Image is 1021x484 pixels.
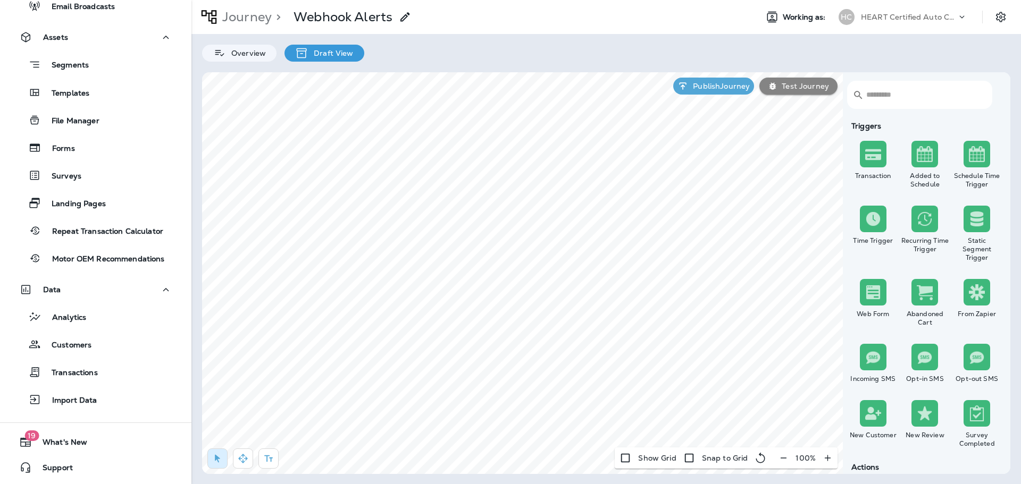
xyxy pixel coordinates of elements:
button: Customers [11,333,181,355]
button: Analytics [11,305,181,328]
button: Forms [11,137,181,159]
button: Support [11,457,181,478]
button: Import Data [11,388,181,411]
button: Assets [11,27,181,48]
button: Data [11,279,181,300]
p: Journey [218,9,272,25]
p: Email Broadcasts [41,2,115,12]
button: Motor OEM Recommendations [11,247,181,269]
div: Survey Completed [953,431,1001,448]
p: Surveys [41,172,81,182]
div: Recurring Time Trigger [901,236,949,253]
p: Test Journey [777,82,829,90]
div: Triggers [847,122,1003,130]
div: Incoming SMS [849,375,897,383]
p: Overview [226,49,266,57]
span: 19 [24,430,39,441]
span: Working as: [783,13,828,22]
p: Analytics [41,313,86,323]
div: Static Segment Trigger [953,236,1001,262]
button: Segments [11,53,181,76]
button: Transactions [11,361,181,383]
p: Customers [41,341,91,351]
p: Draft View [308,49,353,57]
p: Landing Pages [41,199,106,209]
p: Snap to Grid [702,454,748,462]
div: Web Form [849,310,897,318]
p: File Manager [41,116,99,126]
button: Landing Pages [11,192,181,214]
div: HC [839,9,855,25]
button: 19What's New [11,431,181,453]
p: Motor OEM Recommendations [41,254,165,265]
p: Assets [43,33,68,41]
button: Surveys [11,164,181,186]
button: PublishJourney [673,78,754,95]
p: Show Grid [638,454,676,462]
p: > [272,9,281,25]
p: Webhook Alerts [294,9,392,25]
p: 100 % [796,454,816,462]
div: Time Trigger [849,236,897,245]
p: Transactions [41,368,98,378]
div: Added to Schedule [901,172,949,189]
div: Opt-out SMS [953,375,1001,383]
div: New Customer [849,431,897,439]
div: New Review [901,431,949,439]
p: Data [43,285,61,294]
button: Settings [991,7,1010,27]
button: Test Journey [759,78,838,95]
span: Support [32,463,73,476]
p: Repeat Transaction Calculator [41,227,163,237]
p: Publish Journey [689,82,750,90]
div: Transaction [849,172,897,180]
p: Segments [41,61,89,71]
button: Repeat Transaction Calculator [11,219,181,242]
p: Templates [41,89,89,99]
span: What's New [32,438,87,451]
p: Forms [41,144,75,154]
p: Import Data [41,396,97,406]
button: Templates [11,81,181,104]
div: Schedule Time Trigger [953,172,1001,189]
div: Actions [847,463,1003,471]
div: From Zapier [953,310,1001,318]
button: File Manager [11,109,181,131]
div: Abandoned Cart [901,310,949,327]
p: HEART Certified Auto Care [861,13,957,21]
div: Opt-in SMS [901,375,949,383]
